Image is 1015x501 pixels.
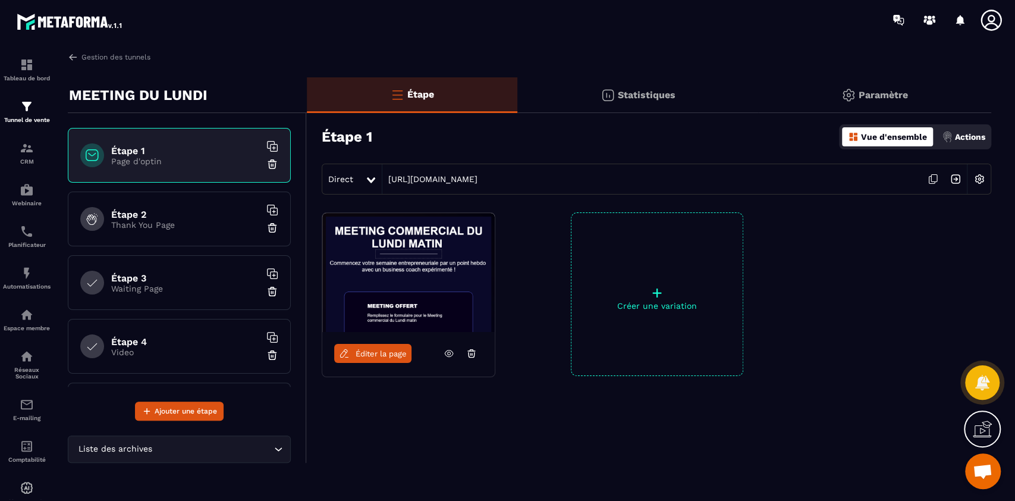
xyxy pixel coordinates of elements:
img: trash [266,222,278,234]
p: Vue d'ensemble [861,132,927,142]
img: arrow [68,52,78,62]
img: actions.d6e523a2.png [942,131,953,142]
img: accountant [20,439,34,453]
span: Éditer la page [356,349,407,358]
img: social-network [20,349,34,364]
p: Étape [407,89,434,100]
p: Comptabilité [3,456,51,463]
a: formationformationTunnel de vente [3,90,51,132]
h6: Étape 3 [111,273,260,284]
a: automationsautomationsEspace membre [3,299,51,340]
p: Actions [955,132,985,142]
img: automations [20,308,34,322]
p: Réseaux Sociaux [3,367,51,380]
p: Espace membre [3,325,51,331]
img: trash [266,349,278,361]
span: Direct [328,174,353,184]
img: stats.20deebd0.svg [601,88,615,102]
img: trash [266,158,278,170]
h3: Étape 1 [322,129,372,145]
img: formation [20,99,34,114]
img: logo [17,11,124,32]
a: automationsautomationsWebinaire [3,174,51,215]
input: Search for option [155,443,271,456]
img: automations [20,481,34,495]
img: formation [20,58,34,72]
h6: Étape 4 [111,336,260,347]
p: Tunnel de vente [3,117,51,123]
a: accountantaccountantComptabilité [3,430,51,472]
a: [URL][DOMAIN_NAME] [382,174,477,184]
a: social-networksocial-networkRéseaux Sociaux [3,340,51,389]
p: Video [111,347,260,357]
p: MEETING DU LUNDI [69,83,208,107]
img: automations [20,183,34,197]
a: formationformationTableau de bord [3,49,51,90]
img: image [322,213,495,332]
a: Gestion des tunnels [68,52,150,62]
p: Automatisations [3,283,51,290]
img: scheduler [20,224,34,239]
p: CRM [3,158,51,165]
p: E-mailing [3,415,51,421]
img: bars-o.4a397970.svg [390,87,404,102]
a: Ouvrir le chat [965,453,1001,489]
a: automationsautomationsAutomatisations [3,257,51,299]
span: Ajouter une étape [155,405,217,417]
img: formation [20,141,34,155]
h6: Étape 1 [111,145,260,156]
p: Webinaire [3,200,51,206]
p: Thank You Page [111,220,260,230]
p: Waiting Page [111,284,260,293]
p: Paramètre [859,89,908,101]
img: dashboard-orange.40269519.svg [848,131,859,142]
img: arrow-next.bcc2205e.svg [944,168,967,190]
p: Statistiques [618,89,675,101]
button: Ajouter une étape [135,402,224,421]
p: Planificateur [3,242,51,248]
img: trash [266,286,278,298]
a: schedulerschedulerPlanificateur [3,215,51,257]
a: Éditer la page [334,344,411,363]
span: Liste des archives [76,443,155,456]
img: automations [20,266,34,280]
div: Search for option [68,436,291,463]
img: email [20,397,34,412]
a: formationformationCRM [3,132,51,174]
p: + [571,284,743,301]
p: Créer une variation [571,301,743,311]
p: Page d'optin [111,156,260,166]
h6: Étape 2 [111,209,260,220]
img: setting-w.858f3a88.svg [968,168,991,190]
p: Tableau de bord [3,75,51,82]
a: emailemailE-mailing [3,389,51,430]
img: setting-gr.5f69749f.svg [841,88,856,102]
